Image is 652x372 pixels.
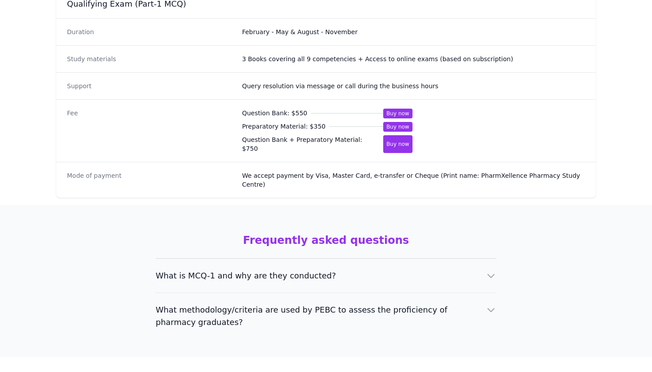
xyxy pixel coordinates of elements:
[383,122,412,132] button: Buy now
[242,109,311,117] span: Question Bank : $ 550
[67,27,235,36] dt: Duration
[156,270,336,282] span: What is MCQ-1 and why are they conducted?
[242,171,585,189] dd: We accept payment by Visa, Master Card, e-transfer or Cheque (Print name: PharmXellence Pharmacy ...
[242,27,585,36] dd: February - May & August - November
[67,109,235,153] dt: Fee
[156,233,496,247] h2: Frequently asked questions
[383,135,412,153] button: Buy now
[156,304,496,329] button: What methodology/criteria are used by PEBC to assess the proficiency of pharmacy graduates?
[383,109,412,118] button: Buy now
[156,270,496,282] button: What is MCQ-1 and why are they conducted?
[67,55,235,63] dt: Study materials
[242,55,585,63] dd: 3 Books covering all 9 competencies + Access to online exams (based on subscription)
[242,122,329,131] span: Preparatory Material : $ 350
[156,304,475,329] span: What methodology/criteria are used by PEBC to assess the proficiency of pharmacy graduates?
[242,82,585,90] dd: Query resolution via message or call during the business hours
[242,135,383,153] span: Question Bank + Preparatory Material : $ 750
[67,82,235,90] dt: Support
[67,171,235,189] dt: Mode of payment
